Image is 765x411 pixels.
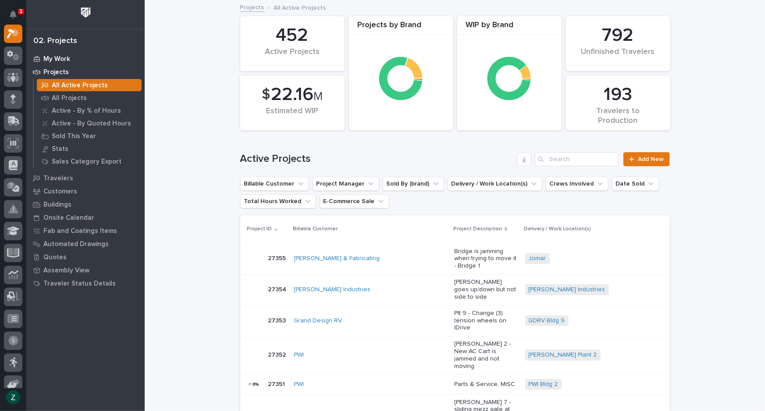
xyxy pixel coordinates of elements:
[529,381,558,388] a: PWI Bldg 2
[294,255,380,262] a: [PERSON_NAME] & Fabricating
[43,280,116,288] p: Traveler Status Details
[43,227,117,235] p: Fab and Coatings Items
[268,315,288,325] p: 27353
[529,286,605,293] a: [PERSON_NAME] Industries
[320,194,389,208] button: E-Commerce Sale
[581,107,655,125] div: Travelers to Production
[26,237,145,250] a: Automated Drawings
[43,55,70,63] p: My Work
[26,185,145,198] a: Customers
[255,107,330,125] div: Estimated WIP
[26,172,145,185] a: Travelers
[26,52,145,65] a: My Work
[383,177,444,191] button: Sold By (brand)
[581,84,655,106] div: 193
[294,381,304,388] a: PWI
[623,152,669,166] a: Add New
[294,351,304,359] a: PWI
[535,152,618,166] input: Search
[43,240,109,248] p: Automated Drawings
[52,82,108,89] p: All Active Projects
[4,5,22,24] button: Notifications
[34,155,145,168] a: Sales Category Export
[52,107,121,115] p: Active - By % of Hours
[255,25,330,46] div: 452
[26,264,145,277] a: Assembly View
[26,65,145,79] a: Projects
[34,79,145,91] a: All Active Projects
[271,86,313,104] span: 22.16
[612,177,659,191] button: Date Sold
[52,132,96,140] p: Sold This Year
[43,214,94,222] p: Onsite Calendar
[581,25,655,46] div: 792
[268,253,288,262] p: 27355
[457,21,562,35] div: WIP by Brand
[34,143,145,155] a: Stats
[240,153,514,165] h1: Active Projects
[274,2,326,12] p: All Active Projects
[455,310,518,332] p: Plt 9 - Change (3) tension wheels on IDrive
[268,379,287,388] p: 27351
[529,317,565,325] a: GDRV Bldg 9
[52,94,87,102] p: All Projects
[43,201,71,209] p: Buildings
[240,194,316,208] button: Total Hours Worked
[52,120,131,128] p: Active - By Quoted Hours
[313,91,323,102] span: M
[26,277,145,290] a: Traveler Status Details
[43,267,89,275] p: Assembly View
[26,198,145,211] a: Buildings
[4,388,22,407] button: users-avatar
[34,92,145,104] a: All Projects
[454,224,502,234] p: Project Description
[638,156,664,162] span: Add New
[247,224,272,234] p: Project ID
[34,117,145,129] a: Active - By Quoted Hours
[52,158,121,166] p: Sales Category Export
[262,86,270,103] span: $
[240,2,264,12] a: Projects
[294,317,342,325] a: Grand Design RV
[26,250,145,264] a: Quotes
[19,8,22,14] p: 3
[293,224,338,234] p: Billable Customer
[455,279,518,300] p: [PERSON_NAME] goes up/down but not side to side
[26,224,145,237] a: Fab and Coatings Items
[268,284,288,293] p: 27354
[34,104,145,117] a: Active - By % of Hours
[78,4,94,21] img: Workspace Logo
[43,188,77,196] p: Customers
[455,381,518,388] p: Parts & Service, MISC
[313,177,379,191] button: Project Manager
[448,177,542,191] button: Delivery / Work Location(s)
[52,145,68,153] p: Stats
[455,248,518,270] p: Bridge is jamming when trying to move it - Bridge 1
[529,255,546,262] a: Jomar
[581,47,655,66] div: Unfinished Travelers
[529,351,597,359] a: [PERSON_NAME] Plant 2
[349,21,453,35] div: Projects by Brand
[33,36,77,46] div: 02. Projects
[43,254,67,261] p: Quotes
[34,130,145,142] a: Sold This Year
[240,177,309,191] button: Billable Customer
[11,11,22,25] div: Notifications3
[524,224,591,234] p: Delivery / Work Location(s)
[294,286,371,293] a: [PERSON_NAME] Industries
[455,340,518,370] p: [PERSON_NAME] 2 - New AC Cart is jammed and not moving
[268,350,288,359] p: 27352
[26,211,145,224] a: Onsite Calendar
[255,47,330,66] div: Active Projects
[43,68,69,76] p: Projects
[546,177,608,191] button: Crews Involved
[43,175,73,182] p: Travelers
